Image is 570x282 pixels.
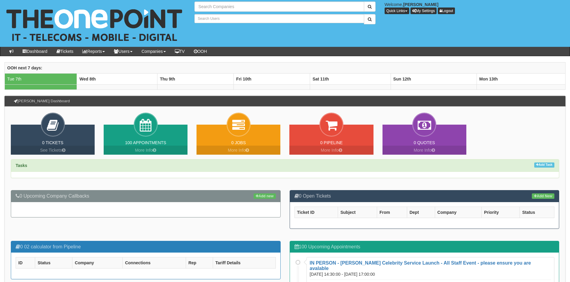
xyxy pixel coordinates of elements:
a: Reports [78,47,109,56]
th: Company [72,257,122,268]
a: 0 Tickets [42,140,63,145]
th: Priority [481,207,520,218]
h3: [PERSON_NAME] Dashboard [11,96,73,106]
th: From [377,207,407,218]
a: 100 Appointments [125,140,166,145]
th: Status [520,207,554,218]
a: More Info [197,146,280,155]
th: Sat 11th [310,73,391,84]
th: Ticket ID [294,207,338,218]
h3: 0 Upcoming Company Callbacks [16,193,276,199]
strong: Tasks [16,163,27,168]
a: See Tickets [11,146,95,155]
div: Welcome, [380,2,570,14]
b: [PERSON_NAME] [403,2,438,7]
th: Fri 10th [234,73,310,84]
a: Companies [137,47,170,56]
a: Users [109,47,137,56]
a: IN PERSON - [PERSON_NAME] Celebrity Service Launch - All Staff Event - please ensure you are aval... [310,260,531,271]
th: Tariff Details [213,257,276,268]
input: Search Companies [194,2,364,12]
a: More Info [383,146,466,155]
th: Wed 8th [77,73,157,84]
a: 0 Jobs [231,140,246,145]
a: Add New [532,193,554,199]
th: ID [16,257,35,268]
th: Dept [407,207,435,218]
input: Search Users [194,14,364,23]
a: 0 Pipeline [320,140,343,145]
a: More Info [104,146,187,155]
td: Tue 7th [5,73,77,84]
a: 0 Quotes [414,140,435,145]
h3: 100 Upcoming Appointments [294,244,555,250]
a: My Settings [410,8,437,14]
div: [DATE] 14:30:00 - [DATE] 17:00:00 [310,271,379,277]
a: Add new [254,193,276,199]
button: Quick Links [385,8,409,14]
th: Status [35,257,72,268]
th: Rep [186,257,213,268]
a: OOH [189,47,212,56]
th: OOH next 7 days: [5,62,565,73]
th: Mon 13th [477,73,565,84]
a: Tickets [52,47,78,56]
a: Logout [438,8,455,14]
th: Company [435,207,481,218]
a: TV [170,47,189,56]
h3: 0 02 calculator from Pipeline [16,244,276,250]
th: Connections [123,257,186,268]
h3: 0 Open Tickets [294,193,555,199]
th: Thu 9th [157,73,234,84]
a: More Info [289,146,373,155]
th: Subject [338,207,377,218]
a: Dashboard [18,47,52,56]
a: Add Task [534,162,554,168]
th: Sun 12th [391,73,477,84]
